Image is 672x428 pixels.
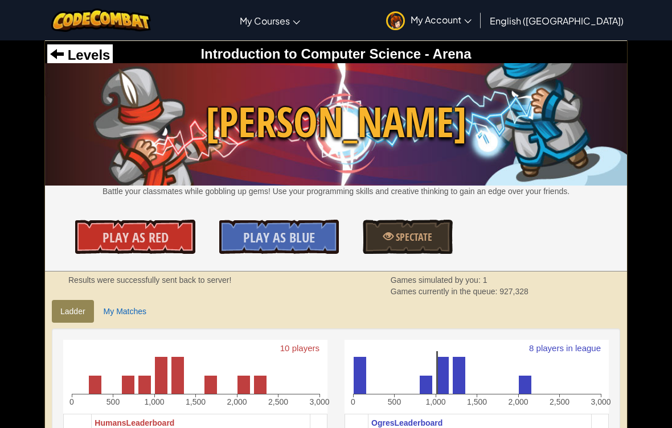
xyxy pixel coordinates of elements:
[95,418,126,427] span: Humans
[591,397,610,406] text: 3,000
[234,5,306,36] a: My Courses
[45,93,627,151] span: [PERSON_NAME]
[380,2,477,38] a: My Account
[309,397,329,406] text: 3,000
[386,11,405,30] img: avatar
[363,220,453,254] a: Spectate
[550,397,569,406] text: 2,500
[106,397,120,406] text: 500
[391,275,483,285] span: Games simulated by you:
[483,275,487,285] span: 1
[394,230,432,244] span: Spectate
[371,418,394,427] span: Ogres
[227,397,247,406] text: 2,000
[52,300,94,323] a: Ladder
[391,287,499,296] span: Games currently in the queue:
[68,275,231,285] strong: Results were successfully sent back to server!
[126,418,175,427] span: Leaderboard
[508,397,528,406] text: 2,000
[103,228,169,246] span: Play As Red
[200,46,421,61] span: Introduction to Computer Science
[425,397,445,406] text: 1,000
[240,15,290,27] span: My Courses
[268,397,288,406] text: 2,500
[529,343,601,353] text: 8 players in league
[411,14,472,26] span: My Account
[395,418,443,427] span: Leaderboard
[484,5,629,36] a: English ([GEOGRAPHIC_DATA])
[95,300,155,323] a: My Matches
[45,186,627,197] p: Battle your classmates while gobbling up gems! Use your programming skills and creative thinking ...
[499,287,528,296] span: 927,328
[50,47,110,63] a: Levels
[64,47,110,63] span: Levels
[144,397,164,406] text: 1,000
[243,228,315,246] span: Play As Blue
[351,397,355,406] text: 0
[51,9,151,32] img: CodeCombat logo
[421,46,471,61] span: - Arena
[280,343,319,353] text: 10 players
[186,397,206,406] text: 1,500
[45,63,627,186] img: Wakka Maul
[467,397,487,406] text: 1,500
[490,15,624,27] span: English ([GEOGRAPHIC_DATA])
[69,397,74,406] text: 0
[388,397,401,406] text: 500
